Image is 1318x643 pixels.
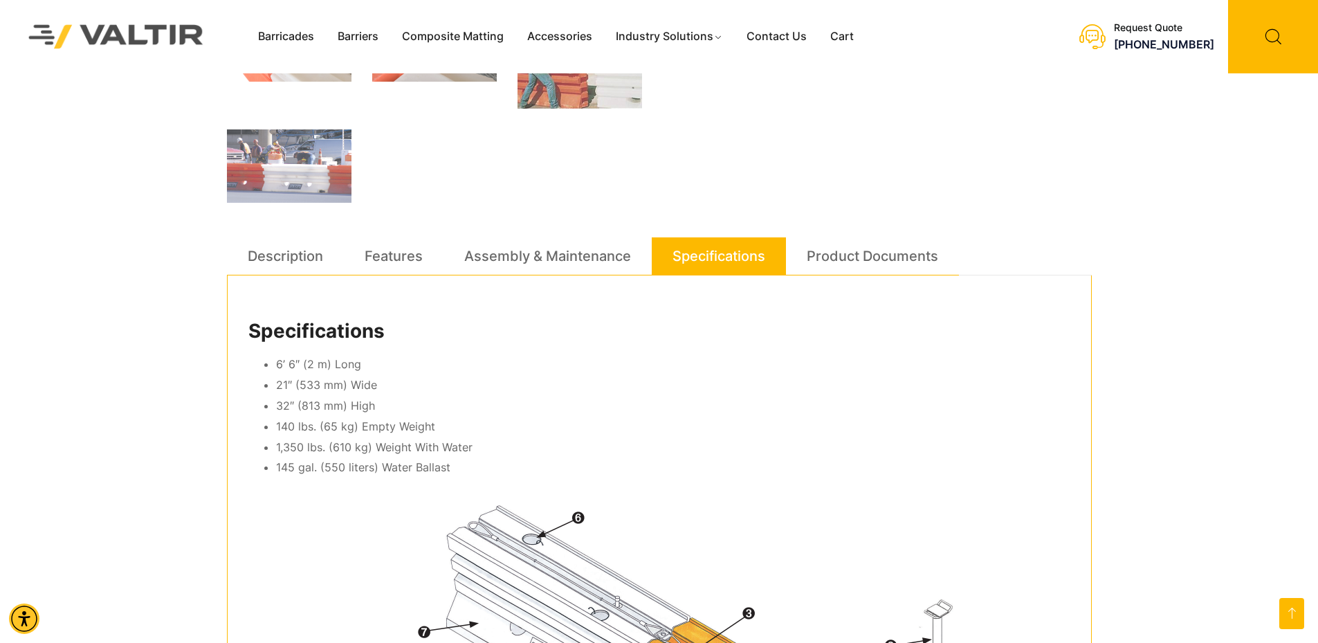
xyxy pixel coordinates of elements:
li: 6’ 6″ (2 m) Long [276,354,1070,375]
li: 21″ (533 mm) Wide [276,375,1070,396]
a: Specifications [672,237,765,275]
a: Cart [818,26,866,47]
li: 145 gal. (550 liters) Water Ballast [276,458,1070,478]
a: Barriers [326,26,390,47]
h2: Specifications [248,320,1070,343]
img: Construction workers in safety gear are working near traffic barriers and vehicles at a construct... [227,129,351,203]
li: 1,350 lbs. (610 kg) Weight With Water [276,437,1070,458]
a: Industry Solutions [604,26,735,47]
a: Contact Us [735,26,818,47]
a: Assembly & Maintenance [464,237,631,275]
a: Features [365,237,423,275]
a: Description [248,237,323,275]
a: Product Documents [807,237,938,275]
img: Valtir Rentals [10,6,222,66]
a: call (888) 496-3625 [1114,37,1214,51]
li: 32″ (813 mm) High [276,396,1070,417]
a: Open this option [1279,598,1304,629]
a: Composite Matting [390,26,515,47]
div: Request Quote [1114,22,1214,34]
li: 140 lbs. (65 kg) Empty Weight [276,417,1070,437]
a: Barricades [246,26,326,47]
div: Accessibility Menu [9,604,39,634]
a: Accessories [515,26,604,47]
